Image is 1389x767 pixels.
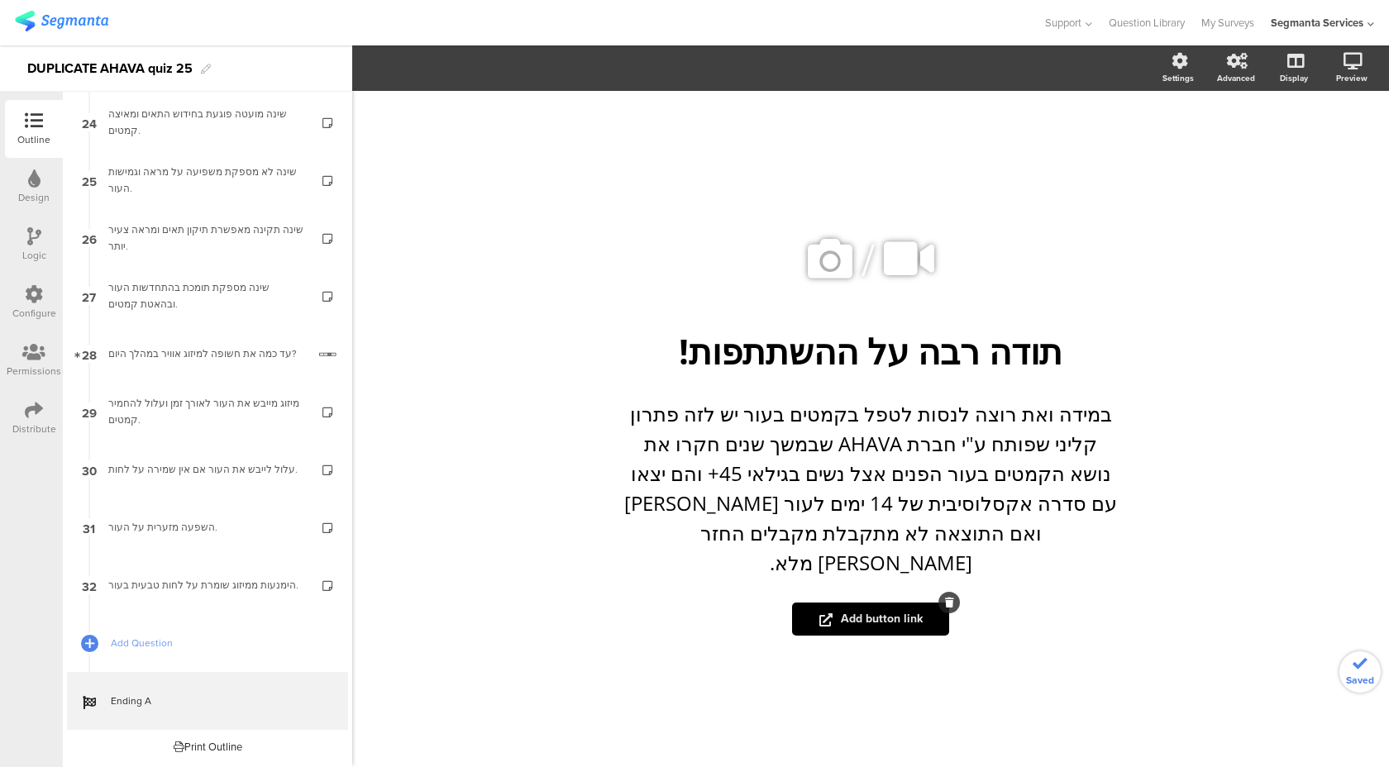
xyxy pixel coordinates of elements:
[1045,15,1081,31] span: Support
[67,383,348,441] a: 29 מיזוג מייבש את העור לאורך זמן ועלול להחמיר קמטים.
[7,364,61,379] div: Permissions
[1217,72,1255,84] div: Advanced
[108,577,306,593] div: הימנעות ממיזוג שומרת על לחות טבעית בעור.
[67,267,348,325] a: 27 שינה מספקת תומכת בהתחדשות העור ובהאטת קמטים.
[1162,72,1194,84] div: Settings
[12,306,56,321] div: Configure
[819,610,923,627] span: Add button link
[108,345,307,362] div: עד כמה את חשופה למיזוג אוויר במהלך היום?
[1280,72,1308,84] div: Display
[82,171,97,189] span: 25
[67,325,348,383] a: 28 עד כמה את חשופה למיזוג אוויר במהלך היום?
[108,222,306,255] div: שינה תקינה מאפשרת תיקון תאים ומראה צעיר יותר.
[67,151,348,209] a: 25 שינה לא מספקת משפיעה על מראה וגמישות העור.
[82,287,96,305] span: 27
[108,395,306,428] div: מיזוג מייבש את העור לאורך זמן ועלול להחמיר קמטים.
[108,461,306,478] div: עלול לייבש את העור אם אין שמירה על לחות.
[108,164,306,197] div: שינה לא מספקת משפיעה על מראה וגמישות העור.
[82,113,97,131] span: 24
[82,229,97,247] span: 26
[1346,673,1374,688] span: Saved
[623,399,1119,578] p: במידה ואת רוצה לנסות לטפל בקמטים בעור יש לזה פתרון קליני שפותח ע"י חברת AHAVA שבמשך שנים חקרו את ...
[67,209,348,267] a: 26 שינה תקינה מאפשרת תיקון תאים ומראה צעיר יותר.
[67,441,348,498] a: 30 עלול לייבש את העור אם אין שמירה על לחות.
[67,672,348,730] a: Ending A
[1271,15,1363,31] div: Segmanta Services
[565,327,1177,374] p: תודה רבה על ההשתתפות!
[82,403,97,421] span: 29
[15,11,108,31] img: segmanta logo
[82,345,97,363] span: 28
[27,55,193,82] div: DUPLICATE AHAVA quiz 25
[67,498,348,556] a: 31 השפעה מזערית על העור.
[862,227,875,293] span: /
[792,603,949,636] button: Add button link
[67,556,348,614] a: 32 הימנעות ממיזוג שומרת על לחות טבעית בעור.
[108,106,306,139] div: שינה מועטה פוגעת בחידוש התאים ומאיצה קמטים.
[82,460,97,479] span: 30
[108,279,306,312] div: שינה מספקת תומכת בהתחדשות העור ובהאטת קמטים.
[82,576,97,594] span: 32
[18,190,50,205] div: Design
[12,422,56,436] div: Distribute
[1336,72,1368,84] div: Preview
[111,635,322,651] span: Add Question
[174,739,242,755] div: Print Outline
[17,132,50,147] div: Outline
[83,518,95,536] span: 31
[67,93,348,151] a: 24 שינה מועטה פוגעת בחידוש התאים ומאיצה קמטים.
[108,519,306,536] div: השפעה מזערית על העור.
[111,693,322,709] span: Ending A
[22,248,46,263] div: Logic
